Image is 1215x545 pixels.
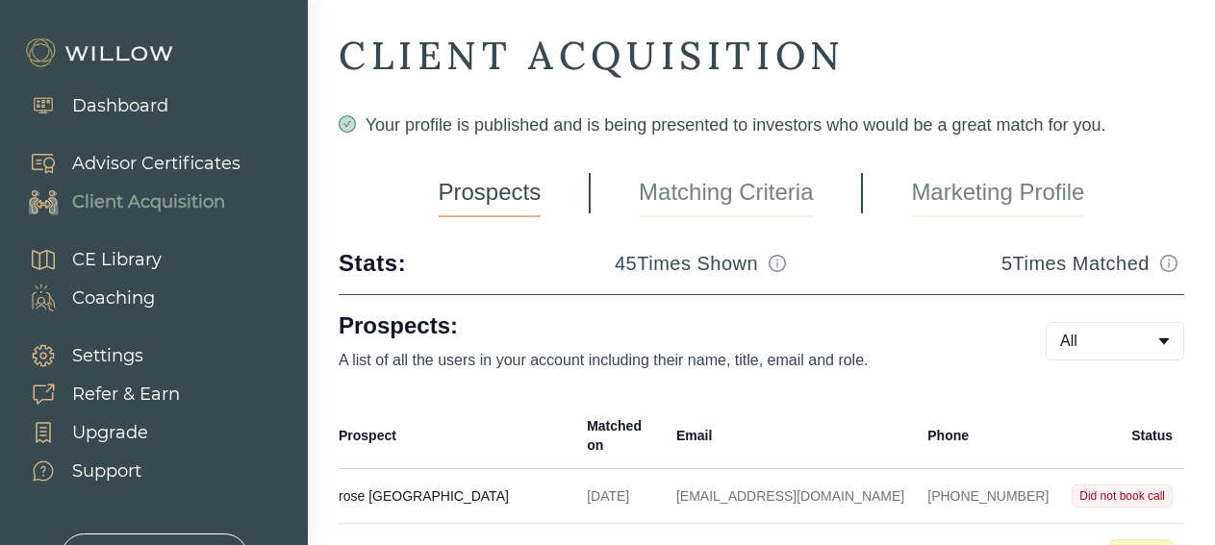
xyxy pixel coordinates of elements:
td: rose [GEOGRAPHIC_DATA] [339,469,575,524]
a: Upgrade [10,413,180,452]
div: Advisor Certificates [72,151,240,177]
h1: Prospects: [339,310,984,341]
a: Coaching [10,279,162,317]
a: Refer & Earn [10,375,180,413]
div: Dashboard [72,93,168,119]
th: Email [665,403,916,469]
a: Client Acquisition [10,183,240,221]
div: CE Library [72,247,162,273]
a: Matching Criteria [639,169,813,217]
button: Match info [1153,248,1184,279]
span: info-circle [1160,255,1177,272]
div: Support [72,458,141,484]
div: Refer & Earn [72,382,180,408]
a: CE Library [10,240,162,279]
img: Willow [24,37,178,68]
th: Prospect [339,403,575,469]
th: Matched on [575,403,665,469]
span: check-circle [339,115,356,133]
div: Client Acquisition [72,189,225,215]
td: [DATE] [575,469,665,524]
div: CLIENT ACQUISITION [339,31,1184,81]
div: Settings [72,343,143,369]
button: Match info [762,248,793,279]
a: Dashboard [10,87,168,125]
a: Advisor Certificates [10,144,240,183]
div: Upgrade [72,420,148,446]
span: caret-down [1156,334,1172,349]
h3: 5 Times Matched [1001,250,1150,277]
a: Settings [10,336,180,375]
p: A list of all the users in your account including their name, title, email and role. [339,349,984,372]
div: Your profile is published and is being presented to investors who would be a great match for you. [339,111,1184,138]
th: Phone [916,403,1060,469]
span: All [1060,330,1077,353]
td: [PHONE_NUMBER] [916,469,1060,524]
a: Prospects [439,169,542,217]
span: info-circle [769,255,786,272]
th: Status [1060,403,1184,469]
h3: 45 Times Shown [615,250,758,277]
td: [EMAIL_ADDRESS][DOMAIN_NAME] [665,469,916,524]
a: Marketing Profile [911,169,1084,217]
div: Coaching [72,285,155,311]
div: Stats: [339,248,406,279]
span: Did not book call [1072,484,1173,508]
